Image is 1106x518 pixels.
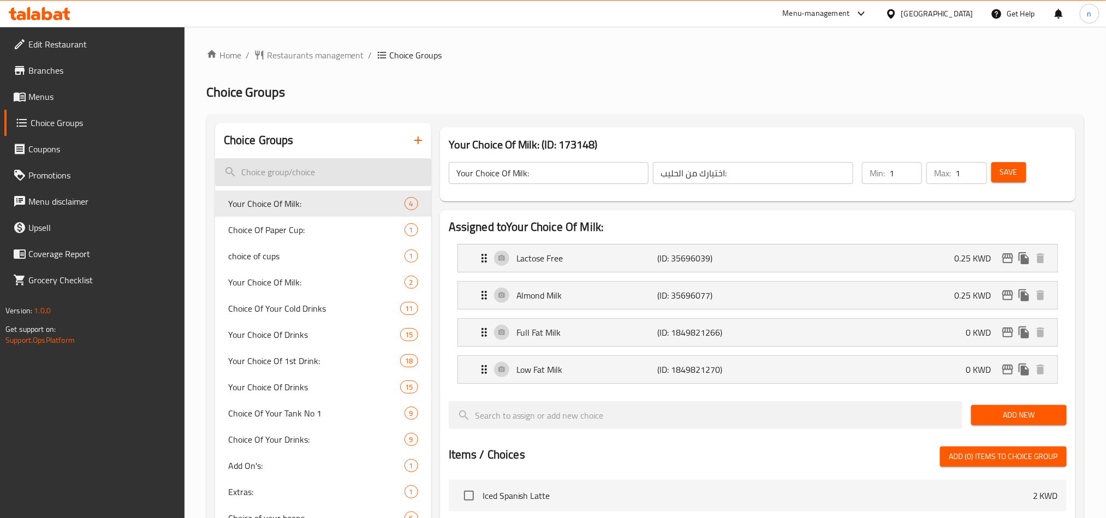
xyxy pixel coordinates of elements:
a: Grocery Checklist [4,267,185,293]
span: n [1087,8,1092,20]
div: Choice Of Your Cold Drinks11 [215,295,431,321]
p: Low Fat Milk [516,363,657,376]
div: Choices [405,249,418,263]
div: Choices [405,276,418,289]
button: Add New [971,405,1067,425]
div: Choices [400,302,418,315]
span: 1 [405,225,418,235]
span: Choice Groups [206,80,285,104]
li: Expand [449,351,1067,388]
p: Lactose Free [516,252,657,265]
span: Get support on: [5,322,56,336]
a: Upsell [4,215,185,241]
span: Add (0) items to choice group [949,450,1058,463]
button: delete [1032,250,1049,266]
a: Menu disclaimer [4,188,185,215]
p: (ID: 35696077) [657,289,751,302]
p: Max: [934,166,951,180]
a: Restaurants management [254,49,364,62]
span: 1 [405,461,418,471]
div: Your Choice Of Drinks15 [215,321,431,348]
nav: breadcrumb [206,49,1084,62]
span: 2 [405,277,418,288]
h2: Assigned to Your Choice Of Milk: [449,219,1067,235]
span: Menu disclaimer [28,195,176,208]
div: [GEOGRAPHIC_DATA] [901,8,973,20]
span: Coupons [28,142,176,156]
span: 11 [401,303,417,314]
li: Expand [449,277,1067,314]
span: Promotions [28,169,176,182]
div: Add On's:1 [215,452,431,479]
span: Your Choice Of Drinks [228,380,401,394]
span: 1 [405,487,418,497]
span: Edit Restaurant [28,38,176,51]
span: Choice Of Your Drinks: [228,433,405,446]
button: duplicate [1016,361,1032,378]
button: duplicate [1016,324,1032,341]
div: Choice Of Paper Cup:1 [215,217,431,243]
a: Home [206,49,241,62]
span: Grocery Checklist [28,273,176,287]
span: Save [1000,165,1018,179]
p: Almond Milk [516,289,657,302]
button: edit [1000,361,1016,378]
input: search [449,401,962,429]
p: (ID: 1849821270) [657,363,751,376]
h2: Items / Choices [449,446,525,463]
button: edit [1000,250,1016,266]
span: Your Choice Of Milk: [228,197,405,210]
div: Menu-management [783,7,850,20]
p: (ID: 1849821266) [657,326,751,339]
button: delete [1032,324,1049,341]
div: Expand [458,245,1057,272]
div: Your Choice Of 1st Drink:18 [215,348,431,374]
p: 0.25 KWD [954,252,1000,265]
button: duplicate [1016,287,1032,303]
p: Min: [870,166,885,180]
p: (ID: 35696039) [657,252,751,265]
a: Menus [4,84,185,110]
div: Extras:1 [215,479,431,505]
a: Branches [4,57,185,84]
input: search [215,158,431,186]
div: Choices [405,197,418,210]
span: Your Choice Of Milk: [228,276,405,289]
div: Choice Of Your Tank No 19 [215,400,431,426]
span: Your Choice Of 1st Drink: [228,354,401,367]
span: Choice Of Paper Cup: [228,223,405,236]
div: Your Choice Of Milk:4 [215,190,431,217]
a: Support.OpsPlatform [5,333,75,347]
span: Add New [980,408,1058,422]
a: Choice Groups [4,110,185,136]
div: Choices [405,407,418,420]
li: Expand [449,240,1067,277]
h2: Choice Groups [224,132,294,148]
span: 9 [405,434,418,445]
p: 0 KWD [966,363,1000,376]
span: 15 [401,330,417,340]
button: delete [1032,361,1049,378]
a: Edit Restaurant [4,31,185,57]
a: Coupons [4,136,185,162]
span: 18 [401,356,417,366]
span: Choice Of Your Cold Drinks [228,302,401,315]
span: Branches [28,64,176,77]
span: 4 [405,199,418,209]
span: Upsell [28,221,176,234]
li: Expand [449,314,1067,351]
div: choice of cups1 [215,243,431,269]
span: Iced Spanish Latte [483,489,1033,502]
span: Version: [5,303,32,318]
span: Your Choice Of Drinks [228,328,401,341]
p: 0 KWD [966,326,1000,339]
span: Extras: [228,485,405,498]
span: Restaurants management [267,49,364,62]
li: / [368,49,372,62]
button: Save [991,162,1026,182]
span: 1 [405,251,418,261]
span: 15 [401,382,417,392]
a: Promotions [4,162,185,188]
span: Choice Of Your Tank No 1 [228,407,405,420]
div: Choices [405,459,418,472]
